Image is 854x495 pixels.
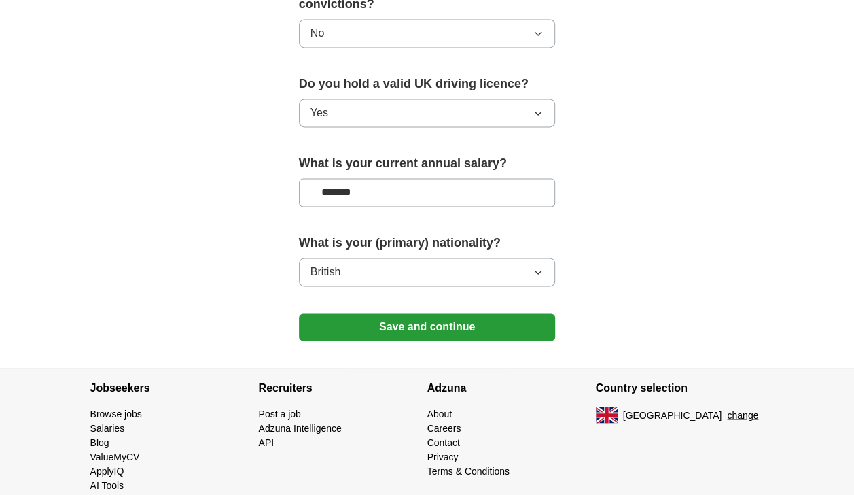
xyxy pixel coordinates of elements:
label: Do you hold a valid UK driving licence? [299,75,556,93]
span: British [310,264,340,280]
a: API [259,437,274,447]
button: British [299,258,556,286]
a: Contact [427,437,460,447]
a: Adzuna Intelligence [259,422,342,433]
button: No [299,19,556,48]
span: No [310,25,324,41]
a: Browse jobs [90,408,142,419]
img: UK flag [596,407,618,423]
button: Yes [299,99,556,127]
span: [GEOGRAPHIC_DATA] [623,408,722,422]
a: AI Tools [90,479,124,490]
a: Salaries [90,422,125,433]
label: What is your (primary) nationality? [299,234,556,252]
button: Save and continue [299,313,556,341]
span: Yes [310,105,328,121]
a: ValueMyCV [90,451,140,462]
a: Terms & Conditions [427,465,510,476]
h4: Country selection [596,369,764,407]
label: What is your current annual salary? [299,154,556,173]
button: change [727,408,758,422]
a: About [427,408,452,419]
a: Blog [90,437,109,447]
a: Careers [427,422,461,433]
a: ApplyIQ [90,465,124,476]
a: Post a job [259,408,301,419]
a: Privacy [427,451,459,462]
